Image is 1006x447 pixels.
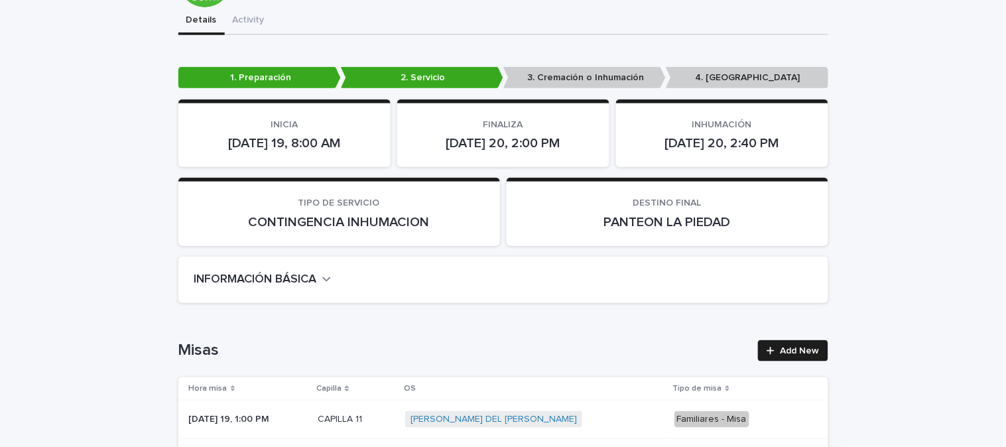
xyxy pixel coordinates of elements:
p: [DATE] 19, 8:00 AM [194,135,375,151]
a: [PERSON_NAME] DEL [PERSON_NAME] [410,414,577,425]
p: 2. Servicio [341,67,503,89]
p: PANTEON LA PIEDAD [523,214,812,230]
p: [DATE] 20, 2:40 PM [632,135,812,151]
span: INICIA [271,120,298,129]
tr: [DATE] 19, 1:00 PM[DATE] 19, 1:00 PM CAPILLA 11CAPILLA 11 [PERSON_NAME] DEL [PERSON_NAME] Familia... [178,401,828,439]
button: Activity [225,7,273,35]
p: CAPILLA 11 [318,411,365,425]
span: FINALIZA [483,120,523,129]
a: Add New [758,340,828,361]
p: Hora misa [189,381,227,396]
span: DESTINO FINAL [633,198,702,208]
span: TIPO DE SERVICIO [298,198,380,208]
button: INFORMACIÓN BÁSICA [194,273,332,287]
h1: Misas [178,341,751,360]
button: Details [178,7,225,35]
p: Capilla [316,381,342,396]
p: CONTINGENCIA INHUMACION [194,214,484,230]
p: 3. Cremación o Inhumación [503,67,666,89]
h2: INFORMACIÓN BÁSICA [194,273,317,287]
span: Add New [781,346,820,355]
p: OS [404,381,416,396]
p: 1. Preparación [178,67,341,89]
p: Tipo de misa [673,381,722,396]
p: [DATE] 19, 1:00 PM [189,411,273,425]
span: INHUMACIÓN [692,120,752,129]
p: 4. [GEOGRAPHIC_DATA] [666,67,828,89]
div: Familiares - Misa [674,411,749,428]
p: [DATE] 20, 2:00 PM [413,135,594,151]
